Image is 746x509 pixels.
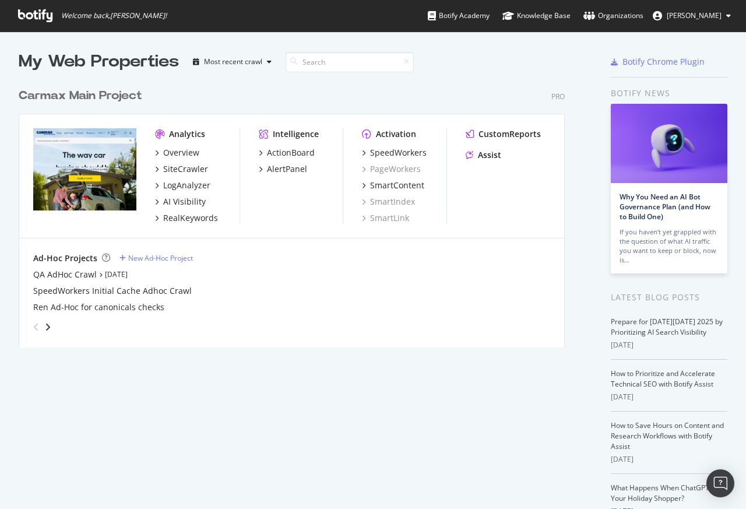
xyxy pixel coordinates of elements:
span: Patrick Schofield [667,10,722,20]
a: SiteCrawler [155,163,208,175]
div: If you haven’t yet grappled with the question of what AI traffic you want to keep or block, now is… [620,227,719,265]
a: Carmax Main Project [19,87,147,104]
div: Ad-Hoc Projects [33,252,97,264]
div: Organizations [583,10,643,22]
a: PageWorkers [362,163,421,175]
input: Search [286,52,414,72]
div: Botify Academy [428,10,490,22]
a: SpeedWorkers Initial Cache Adhoc Crawl [33,285,192,297]
div: AI Visibility [163,196,206,208]
a: Assist [466,149,501,161]
a: SmartLink [362,212,409,224]
a: How to Save Hours on Content and Research Workflows with Botify Assist [611,420,724,451]
a: AlertPanel [259,163,307,175]
div: New Ad-Hoc Project [128,253,193,263]
div: Open Intercom Messenger [706,469,734,497]
div: CustomReports [478,128,541,140]
div: Overview [163,147,199,159]
div: Latest Blog Posts [611,291,727,304]
button: Most recent crawl [188,52,276,71]
div: RealKeywords [163,212,218,224]
a: Overview [155,147,199,159]
div: Analytics [169,128,205,140]
img: carmax.com [33,128,136,211]
a: New Ad-Hoc Project [119,253,193,263]
div: Most recent crawl [204,58,262,65]
div: angle-left [29,318,44,336]
a: Ren Ad-Hoc for canonicals checks [33,301,164,313]
a: SmartIndex [362,196,415,208]
div: AlertPanel [267,163,307,175]
div: angle-right [44,321,52,333]
img: Why You Need an AI Bot Governance Plan (and How to Build One) [611,104,727,183]
div: LogAnalyzer [163,180,210,191]
a: RealKeywords [155,212,218,224]
a: QA AdHoc Crawl [33,269,97,280]
a: SmartContent [362,180,424,191]
div: My Web Properties [19,50,179,73]
div: Assist [478,149,501,161]
div: Botify Chrome Plugin [622,56,705,68]
a: [DATE] [105,269,128,279]
div: Activation [376,128,416,140]
div: Botify news [611,87,727,100]
div: SpeedWorkers [370,147,427,159]
div: [DATE] [611,454,727,465]
div: [DATE] [611,340,727,350]
a: Botify Chrome Plugin [611,56,705,68]
div: Intelligence [273,128,319,140]
a: SpeedWorkers [362,147,427,159]
div: Pro [551,92,565,101]
div: ActionBoard [267,147,315,159]
div: SiteCrawler [163,163,208,175]
a: Prepare for [DATE][DATE] 2025 by Prioritizing AI Search Visibility [611,317,723,337]
div: Carmax Main Project [19,87,142,104]
a: CustomReports [466,128,541,140]
a: What Happens When ChatGPT Is Your Holiday Shopper? [611,483,716,503]
a: LogAnalyzer [155,180,210,191]
a: ActionBoard [259,147,315,159]
div: [DATE] [611,392,727,402]
a: How to Prioritize and Accelerate Technical SEO with Botify Assist [611,368,715,389]
button: [PERSON_NAME] [643,6,740,25]
span: Welcome back, [PERSON_NAME] ! [61,11,167,20]
div: SmartContent [370,180,424,191]
a: AI Visibility [155,196,206,208]
div: Knowledge Base [502,10,571,22]
div: grid [19,73,574,347]
a: Why You Need an AI Bot Governance Plan (and How to Build One) [620,192,710,222]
